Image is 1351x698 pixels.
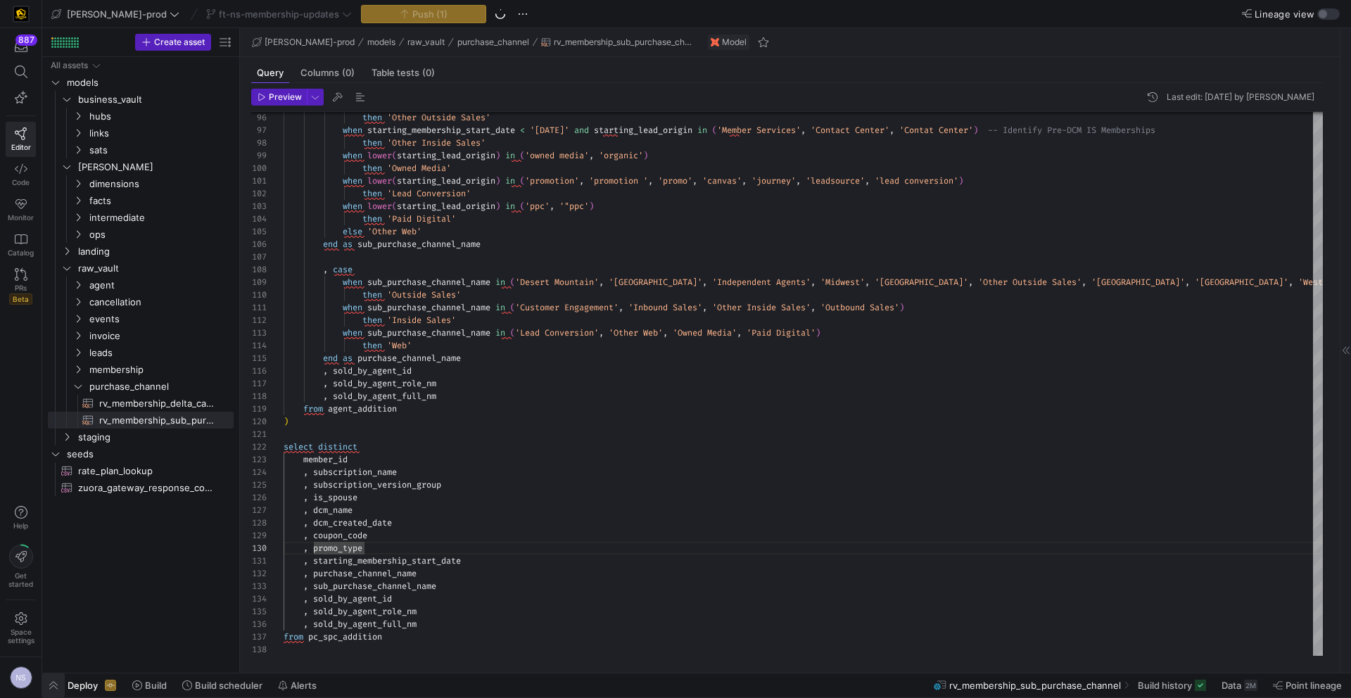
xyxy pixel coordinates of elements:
[8,628,34,645] span: Space settings
[251,238,267,250] div: 106
[717,125,801,136] span: 'Member Services'
[599,327,604,338] span: ,
[599,150,643,161] span: 'organic'
[251,174,267,187] div: 101
[78,463,217,479] span: rate_plan_lookup​​​​​​
[284,441,313,452] span: select
[9,293,32,305] span: Beta
[89,328,231,344] span: invoice
[48,141,234,158] div: Press SPACE to select this row.
[1255,8,1314,20] span: Lineage view
[538,34,699,51] button: rv_membership_sub_purchase_channel
[48,125,234,141] div: Press SPACE to select this row.
[251,314,267,326] div: 112
[48,395,234,412] div: Press SPACE to select this row.
[387,289,461,300] span: 'Outside Sales'
[599,277,604,288] span: ,
[357,239,481,250] span: sub_purchase_channel_name
[15,34,37,46] div: 887
[589,201,594,212] span: )
[48,293,234,310] div: Press SPACE to select this row.
[495,327,505,338] span: in
[1091,277,1185,288] span: '[GEOGRAPHIC_DATA]'
[303,403,323,414] span: from
[48,361,234,378] div: Press SPACE to select this row.
[574,125,589,136] span: and
[722,37,747,47] span: Model
[8,248,34,257] span: Catalog
[48,175,234,192] div: Press SPACE to select this row.
[48,344,234,361] div: Press SPACE to select this row.
[559,201,589,212] span: '"ppc'
[251,415,267,428] div: 120
[343,302,362,313] span: when
[6,663,36,692] button: NS
[520,125,525,136] span: <
[78,91,231,108] span: business_vault
[48,226,234,243] div: Press SPACE to select this row.
[251,440,267,453] div: 122
[251,453,267,466] div: 123
[251,288,267,301] div: 110
[89,125,231,141] span: links
[313,492,357,503] span: is_spouse
[1082,277,1086,288] span: ,
[801,125,806,136] span: ,
[364,34,399,51] button: models
[323,353,338,364] span: end
[303,454,348,465] span: member_id
[48,462,234,479] div: Press SPACE to select this row.
[978,277,1082,288] span: 'Other Outside Sales'
[697,125,707,136] span: in
[323,264,328,275] span: ,
[333,264,353,275] span: case
[594,125,692,136] span: starting_lead_origin
[251,225,267,238] div: 105
[303,492,308,503] span: ,
[343,226,362,237] span: else
[6,500,36,536] button: Help
[505,201,515,212] span: in
[712,125,717,136] span: (
[89,142,231,158] span: sats
[333,378,436,389] span: sold_by_agent_role_nm
[589,175,648,186] span: 'promotion '
[362,315,382,326] span: then
[333,365,412,376] span: sold_by_agent_id
[1244,680,1257,691] div: 2M
[78,159,231,175] span: [PERSON_NAME]
[67,75,231,91] span: models
[457,37,529,47] span: purchase_channel
[89,108,231,125] span: hubs
[958,175,963,186] span: )
[251,149,267,162] div: 99
[747,327,816,338] span: 'Paid Digital'
[392,201,397,212] span: (
[505,150,515,161] span: in
[865,175,870,186] span: ,
[251,428,267,440] div: 121
[1185,277,1190,288] span: ,
[313,505,353,516] span: dcm_name
[362,213,382,224] span: then
[48,158,234,175] div: Press SPACE to select this row.
[820,302,899,313] span: 'Outbound Sales'
[343,277,362,288] span: when
[362,137,382,148] span: then
[397,150,495,161] span: starting_lead_origin
[1215,673,1264,697] button: Data2M
[387,188,471,199] span: 'Lead Conversion'
[6,34,36,59] button: 887
[251,364,267,377] div: 116
[195,680,262,691] span: Build scheduler
[609,277,702,288] span: '[GEOGRAPHIC_DATA]'
[6,192,36,227] a: Monitor
[367,175,392,186] span: lower
[251,276,267,288] div: 109
[404,34,448,51] button: raw_vault
[333,391,436,402] span: sold_by_agent_full_nm
[251,162,267,174] div: 100
[89,294,231,310] span: cancellation
[251,137,267,149] div: 98
[1167,92,1314,102] div: Last edit: [DATE] by [PERSON_NAME]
